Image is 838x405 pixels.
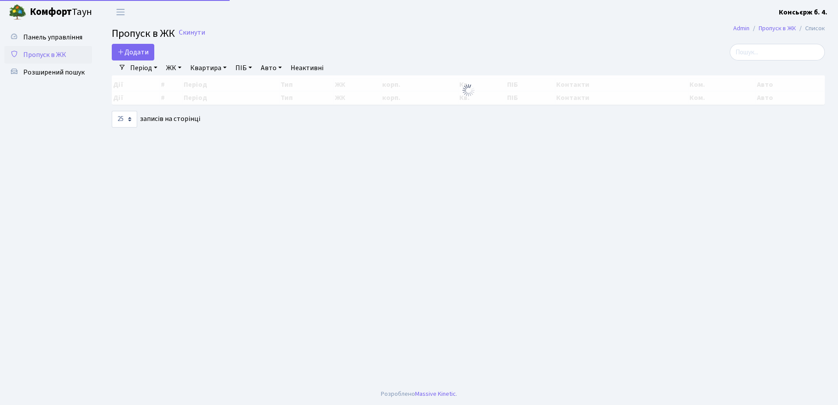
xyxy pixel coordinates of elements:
[187,60,230,75] a: Квартира
[730,44,825,60] input: Пошук...
[4,64,92,81] a: Розширений пошук
[112,111,137,128] select: записів на сторінці
[4,28,92,46] a: Панель управління
[23,67,85,77] span: Розширений пошук
[257,60,285,75] a: Авто
[23,32,82,42] span: Панель управління
[232,60,256,75] a: ПІБ
[4,46,92,64] a: Пропуск в ЖК
[779,7,827,18] a: Консьєрж б. 4.
[112,26,175,41] span: Пропуск в ЖК
[720,19,838,38] nav: breadcrumb
[462,83,476,97] img: Обробка...
[163,60,185,75] a: ЖК
[117,47,149,57] span: Додати
[112,111,200,128] label: записів на сторінці
[30,5,72,19] b: Комфорт
[179,28,205,37] a: Скинути
[779,7,827,17] b: Консьєрж б. 4.
[112,44,154,60] a: Додати
[127,60,161,75] a: Період
[9,4,26,21] img: logo.png
[759,24,796,33] a: Пропуск в ЖК
[415,389,456,398] a: Massive Kinetic
[796,24,825,33] li: Список
[30,5,92,20] span: Таун
[381,389,457,399] div: Розроблено .
[110,5,131,19] button: Переключити навігацію
[23,50,66,60] span: Пропуск в ЖК
[733,24,749,33] a: Admin
[287,60,327,75] a: Неактивні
